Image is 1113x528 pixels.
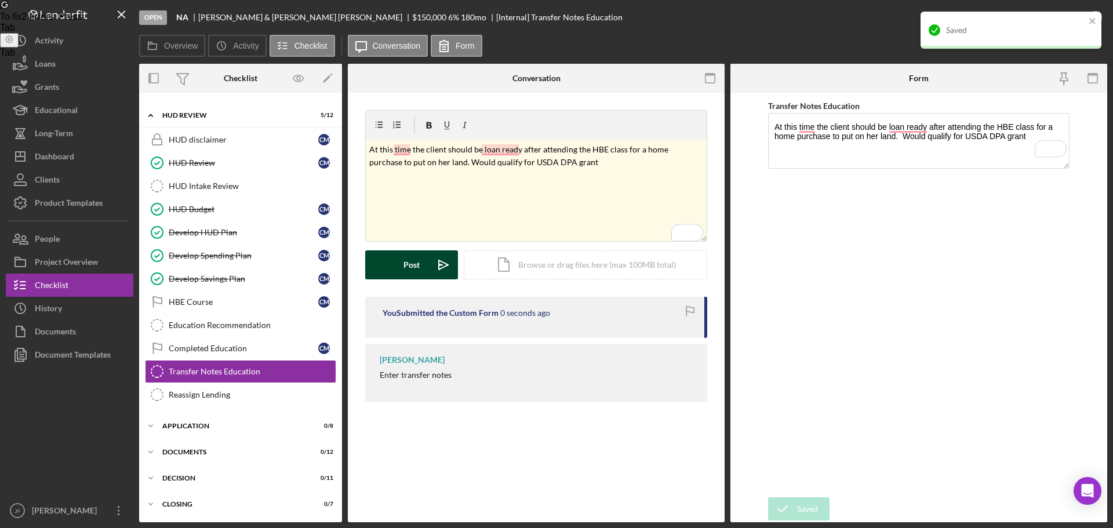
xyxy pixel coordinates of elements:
[169,205,318,214] div: HUD Budget
[145,128,336,151] a: HUD disclaimerCM
[403,250,420,279] div: Post
[365,250,458,279] button: Post
[768,497,830,520] button: Saved
[145,383,336,406] a: Reassign Lending
[909,74,929,83] div: Form
[145,221,336,244] a: Develop HUD PlanCM
[312,112,333,119] div: 5 / 12
[35,250,98,276] div: Project Overview
[318,343,330,354] div: C M
[35,122,73,148] div: Long-Term
[6,227,133,250] button: People
[35,297,62,323] div: History
[35,320,76,346] div: Documents
[162,112,304,119] div: HUD Review
[145,314,336,337] a: Education Recommendation
[312,449,333,456] div: 0 / 12
[6,168,133,191] button: Clients
[366,140,707,241] div: To enrich screen reader interactions, please activate Accessibility in Grammarly extension settings
[169,228,318,237] div: Develop HUD Plan
[6,499,133,522] button: JF[PERSON_NAME]
[29,499,104,525] div: [PERSON_NAME]
[35,52,56,78] div: Loans
[162,475,304,482] div: Decision
[35,99,78,125] div: Educational
[169,297,318,307] div: HBE Course
[35,274,68,300] div: Checklist
[500,308,550,318] time: 2025-10-09 16:38
[169,321,336,330] div: Education Recommendation
[162,423,304,429] div: Application
[169,135,318,144] div: HUD disclaimer
[224,74,257,83] div: Checklist
[383,308,499,318] div: You Submitted the Custom Form
[6,75,133,99] button: Grants
[318,134,330,145] div: C M
[35,145,74,171] div: Dashboard
[145,198,336,221] a: HUD BudgetCM
[145,290,336,314] a: HBE CourseCM
[162,449,304,456] div: Documents
[318,227,330,238] div: C M
[35,343,111,369] div: Document Templates
[6,297,133,320] button: History
[145,244,336,267] a: Develop Spending PlanCM
[797,497,818,520] div: Saved
[6,122,133,145] button: Long-Term
[6,145,133,168] button: Dashboard
[162,501,304,508] div: Closing
[768,101,860,111] label: Transfer Notes Education
[6,52,133,75] button: Loans
[145,174,336,198] a: HUD Intake Review
[169,158,318,167] div: HUD Review
[1074,477,1101,505] div: Open Intercom Messenger
[312,423,333,429] div: 0 / 8
[169,390,336,399] div: Reassign Lending
[318,203,330,215] div: C M
[14,508,21,514] text: JF
[318,296,330,308] div: C M
[145,360,336,383] a: Transfer Notes Education
[6,250,133,274] button: Project Overview
[318,250,330,261] div: C M
[169,181,336,191] div: HUD Intake Review
[145,267,336,290] a: Develop Savings PlanCM
[35,75,59,101] div: Grants
[318,273,330,285] div: C M
[312,475,333,482] div: 0 / 11
[380,355,445,365] div: [PERSON_NAME]
[512,74,561,83] div: Conversation
[768,113,1070,169] textarea: To enrich screen reader interactions, please activate Accessibility in Grammarly extension settings
[6,191,133,214] button: Product Templates
[35,227,60,253] div: People
[380,370,452,380] div: Enter transfer notes
[369,144,670,167] mark: At this time the client should be loan ready after attending the HBE class for a home purchase to...
[169,344,318,353] div: Completed Education
[6,320,133,343] button: Documents
[145,151,336,174] a: HUD ReviewCM
[145,337,336,360] a: Completed EducationCM
[35,168,60,194] div: Clients
[169,367,336,376] div: Transfer Notes Education
[312,501,333,508] div: 0 / 7
[6,343,133,366] button: Document Templates
[35,191,103,217] div: Product Templates
[169,251,318,260] div: Develop Spending Plan
[6,99,133,122] button: Educational
[6,274,133,297] button: Checklist
[318,157,330,169] div: C M
[169,274,318,283] div: Develop Savings Plan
